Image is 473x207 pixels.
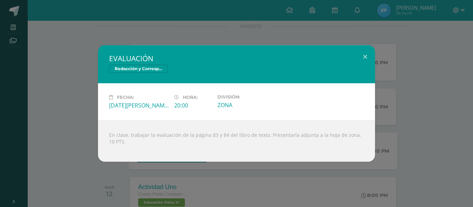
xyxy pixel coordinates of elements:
[217,94,277,100] label: División:
[174,102,212,109] div: 20:00
[109,65,168,73] span: Redacción y Correspondencia Mercantil
[117,95,134,100] span: Fecha:
[183,95,198,100] span: Hora:
[98,120,375,162] div: En clase, trabajar la evaluación de la página 83 y 84 del libro de texto. Presentarla adjunta a l...
[109,102,169,109] div: [DATE][PERSON_NAME]
[109,54,364,63] h2: EVALUACIÓN
[355,45,375,69] button: Close (Esc)
[217,101,277,109] div: ZONA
